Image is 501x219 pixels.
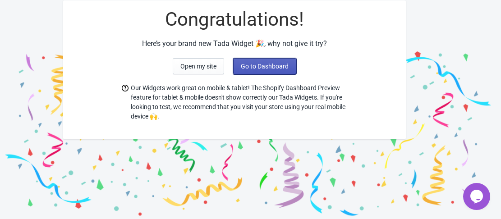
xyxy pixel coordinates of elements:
div: Here’s your brand new Tada Widget 🎉, why not give it try? [63,38,406,49]
span: Our Widgets work great on mobile & tablet! The Shopify Dashboard Preview feature for tablet & mob... [131,83,347,121]
div: Congratulations! [63,9,406,29]
button: Open my site [173,58,224,74]
iframe: chat widget [463,183,492,210]
span: Open my site [180,63,216,70]
span: Go to Dashboard [241,63,289,70]
button: Go to Dashboard [233,58,296,74]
